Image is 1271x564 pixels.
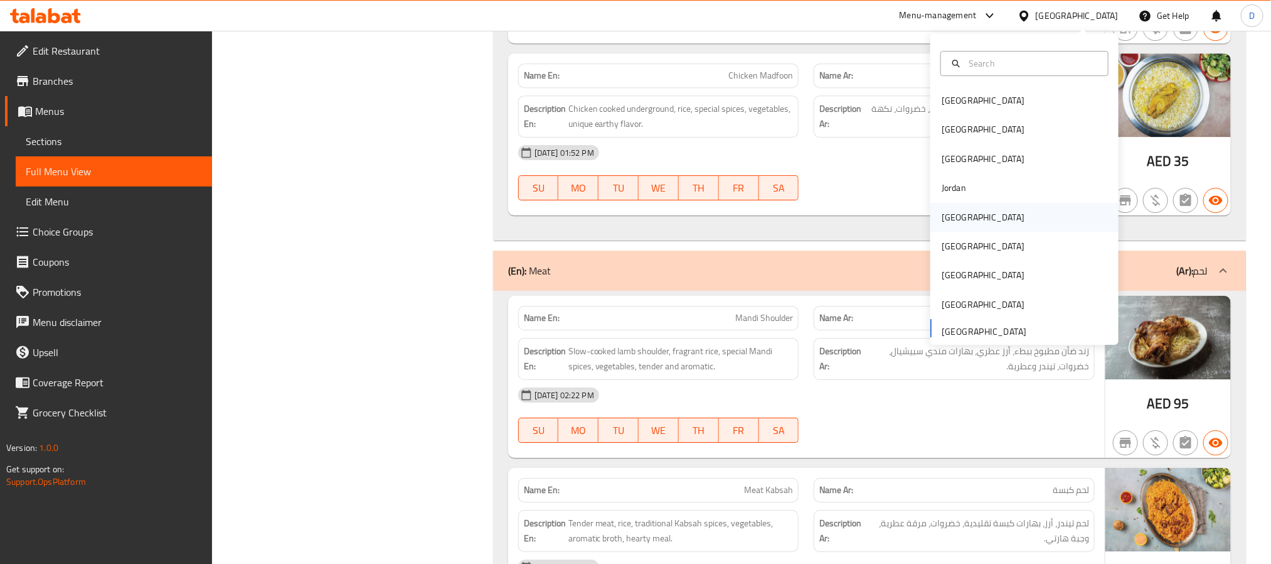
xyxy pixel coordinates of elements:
[524,421,554,440] span: SU
[639,418,679,443] button: WE
[563,179,593,197] span: MO
[1203,430,1228,455] button: Available
[524,179,554,197] span: SU
[759,175,799,200] button: SA
[35,104,202,119] span: Menus
[5,247,212,277] a: Coupons
[719,418,759,443] button: FR
[1053,484,1089,497] span: لحم كبسة
[1173,430,1198,455] button: Not has choices
[6,440,37,456] span: Version:
[5,66,212,96] a: Branches
[942,239,1024,253] div: [GEOGRAPHIC_DATA]
[33,345,202,360] span: Upsell
[900,8,977,23] div: Menu-management
[558,175,598,200] button: MO
[33,315,202,330] span: Menu disclaimer
[16,187,212,217] a: Edit Menu
[819,312,853,325] strong: Name Ar:
[942,181,966,195] div: Jordan
[39,440,58,456] span: 1.0.0
[942,298,1024,312] div: [GEOGRAPHIC_DATA]
[6,474,86,490] a: Support.OpsPlatform
[33,375,202,390] span: Coverage Report
[6,461,64,477] span: Get support on:
[1113,430,1138,455] button: Not branch specific item
[942,152,1024,166] div: [GEOGRAPHIC_DATA]
[1147,149,1171,173] span: AED
[524,344,566,374] strong: Description En:
[764,421,794,440] span: SA
[1147,391,1171,416] span: AED
[1174,391,1189,416] span: 95
[598,175,639,200] button: TU
[1174,149,1189,173] span: 35
[964,57,1100,70] input: Search
[679,418,719,443] button: TH
[1173,188,1198,213] button: Not has choices
[604,179,634,197] span: TU
[508,261,526,280] b: (En):
[679,175,719,200] button: TH
[819,344,862,374] strong: Description Ar:
[864,344,1089,374] span: زند ضأن مطبوخ ببطء، أرز عطري، بهارات مندي سبيشيال، خضروات، تيندر وعطرية.
[33,254,202,269] span: Coupons
[16,126,212,156] a: Sections
[1143,430,1168,455] button: Purchased item
[1113,188,1138,213] button: Not branch specific item
[16,156,212,187] a: Full Menu View
[1143,188,1168,213] button: Purchased item
[26,134,202,149] span: Sections
[819,69,853,82] strong: Name Ar:
[33,43,202,58] span: Edit Restaurant
[568,344,794,374] span: Slow-cooked lamb shoulder, fragrant rice, special Mandi spices, vegetables, tender and aromatic.
[735,312,793,325] span: Mandi Shoulder
[33,224,202,239] span: Choice Groups
[644,179,674,197] span: WE
[1176,263,1208,278] p: لحم
[5,36,212,66] a: Edit Restaurant
[563,421,593,440] span: MO
[819,101,865,132] strong: Description Ar:
[644,421,674,440] span: WE
[1105,53,1231,137] img: Chicken_Madfoon638956156327495009.jpg
[529,389,599,401] span: [DATE] 02:22 PM
[1203,188,1228,213] button: Available
[524,69,560,82] strong: Name En:
[33,285,202,300] span: Promotions
[819,484,853,497] strong: Name Ar:
[524,101,566,132] strong: Description En:
[26,194,202,209] span: Edit Menu
[493,251,1246,291] div: (En): Meat(Ar):لحم
[568,516,794,546] span: Tender meat, rice, traditional Kabsah spices, vegetables, aromatic broth, hearty meal.
[942,122,1024,136] div: [GEOGRAPHIC_DATA]
[764,179,794,197] span: SA
[524,484,560,497] strong: Name En:
[684,421,714,440] span: TH
[5,367,212,398] a: Coverage Report
[819,516,866,546] strong: Description Ar:
[598,418,639,443] button: TU
[524,516,566,546] strong: Description En:
[518,418,559,443] button: SU
[5,307,212,337] a: Menu disclaimer
[529,147,599,159] span: [DATE] 01:52 PM
[744,484,793,497] span: Meat Kabsah
[942,210,1024,224] div: [GEOGRAPHIC_DATA]
[508,263,551,278] p: Meat
[604,421,634,440] span: TU
[558,418,598,443] button: MO
[684,179,714,197] span: TH
[728,69,793,82] span: Chicken Madfoon
[942,94,1024,107] div: [GEOGRAPHIC_DATA]
[568,101,794,132] span: Chicken cooked underground, rice, special spices, vegetables, unique earthy flavor.
[524,312,560,325] strong: Name En:
[724,179,754,197] span: FR
[33,405,202,420] span: Grocery Checklist
[868,516,1089,546] span: لحم تيندر، أرز، بهارات كبسة تقليدية، خضروات، مرقة عطرية، وجبة هارتي.
[759,418,799,443] button: SA
[5,217,212,247] a: Choice Groups
[26,164,202,179] span: Full Menu View
[518,175,559,200] button: SU
[1105,296,1231,379] img: Mandi_Shoulder638956156323693072.jpg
